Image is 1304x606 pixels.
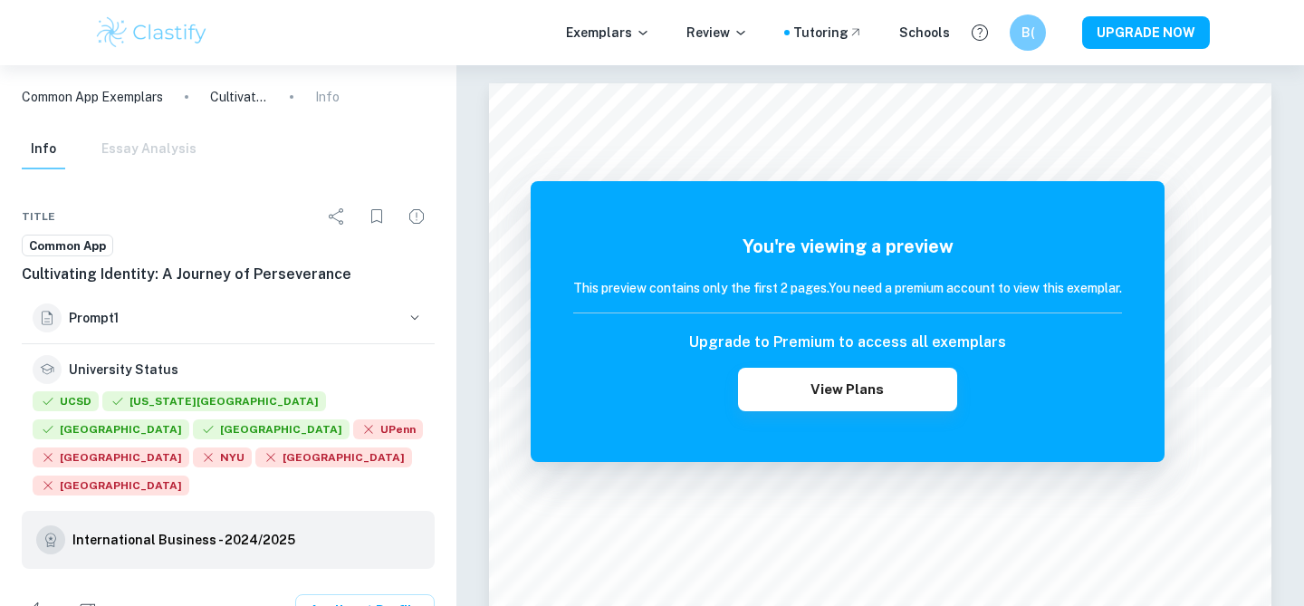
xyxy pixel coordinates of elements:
div: Accepted: Arizona State University [102,391,326,416]
span: [US_STATE][GEOGRAPHIC_DATA] [102,391,326,411]
a: International Business - 2024/2025 [72,525,295,554]
span: UPenn [353,419,423,439]
p: Exemplars [566,23,650,43]
img: Clastify logo [94,14,209,51]
span: [GEOGRAPHIC_DATA] [33,447,189,467]
h6: Cultivating Identity: A Journey of Perseverance [22,264,435,285]
a: Schools [899,23,950,43]
button: Info [22,130,65,169]
span: UCSD [33,391,99,411]
button: View Plans [738,368,957,411]
a: Common App Exemplars [22,87,163,107]
div: Rejected: Boston College [33,476,189,500]
a: Tutoring [793,23,863,43]
div: Rejected: University of Pennsylvania [353,419,423,444]
span: Title [22,208,55,225]
div: Rejected: Boston University [255,447,412,472]
span: [GEOGRAPHIC_DATA] [255,447,412,467]
div: Rejected: New York University [193,447,252,472]
button: Help and Feedback [964,17,995,48]
div: Share [319,198,355,235]
div: Accepted: University of California, San Diego [33,391,99,416]
button: Prompt1 [22,293,435,343]
div: Bookmark [359,198,395,235]
h6: Prompt 1 [69,308,398,328]
h6: Upgrade to Premium to access all exemplars [689,332,1006,353]
div: Accepted: Fordham University [193,419,350,444]
span: Common App [23,237,112,255]
div: Report issue [398,198,435,235]
span: [GEOGRAPHIC_DATA] [33,419,189,439]
span: [GEOGRAPHIC_DATA] [33,476,189,495]
h6: This preview contains only the first 2 pages. You need a premium account to view this exemplar. [573,278,1122,298]
a: Common App [22,235,113,257]
h6: University Status [69,360,178,380]
div: Accepted: Northeastern University [33,419,189,444]
span: NYU [193,447,252,467]
h6: B( [1018,23,1039,43]
div: Rejected: Columbia University [33,447,189,472]
h5: You're viewing a preview [573,233,1122,260]
p: Review [686,23,748,43]
span: [GEOGRAPHIC_DATA] [193,419,350,439]
button: B( [1010,14,1046,51]
h6: International Business - 2024/2025 [72,530,295,550]
button: UPGRADE NOW [1082,16,1210,49]
p: Info [315,87,340,107]
p: Cultivating Identity: A Journey of Perseverance [210,87,268,107]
